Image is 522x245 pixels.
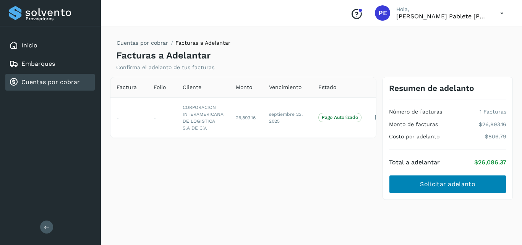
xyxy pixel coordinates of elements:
td: CORPORACION INTERAMERICANA DE LOGISTICA S.A DE C.V. [177,97,230,138]
a: Inicio [21,42,37,49]
nav: breadcrumb [116,39,230,50]
span: Cliente [183,83,201,91]
span: Vencimiento [269,83,302,91]
p: Patricia Elizabeth Pablete Ramirez [396,13,488,20]
p: $26,893.16 [479,121,506,128]
p: Hola, [396,6,488,13]
div: Cuentas por cobrar [5,74,95,91]
span: septiembre 23, 2025 [269,112,303,124]
p: Pago Autorizado [322,115,358,120]
h4: Total a adelantar [389,159,440,166]
span: Facturas a Adelantar [175,40,230,46]
p: $26,086.37 [474,159,506,166]
span: Folio [154,83,166,91]
td: - [110,97,148,138]
p: 1 Facturas [480,109,506,115]
a: Cuentas por cobrar [21,78,80,86]
a: Cuentas por cobrar [117,40,168,46]
h4: Número de facturas [389,109,442,115]
span: Estado [318,83,336,91]
p: $806.79 [485,133,506,140]
span: Factura [117,83,137,91]
h4: Costo por adelanto [389,133,439,140]
span: Monto [236,83,252,91]
h4: Facturas a Adelantar [116,50,211,61]
p: Proveedores [26,16,92,21]
td: - [148,97,177,138]
div: Inicio [5,37,95,54]
a: Embarques [21,60,55,67]
div: Embarques [5,55,95,72]
button: Solicitar adelanto [389,175,506,193]
p: Confirma el adelanto de tus facturas [116,64,214,71]
span: 26,893.16 [236,115,256,120]
span: Solicitar adelanto [420,180,475,188]
h4: Monto de facturas [389,121,438,128]
h3: Resumen de adelanto [389,83,474,93]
